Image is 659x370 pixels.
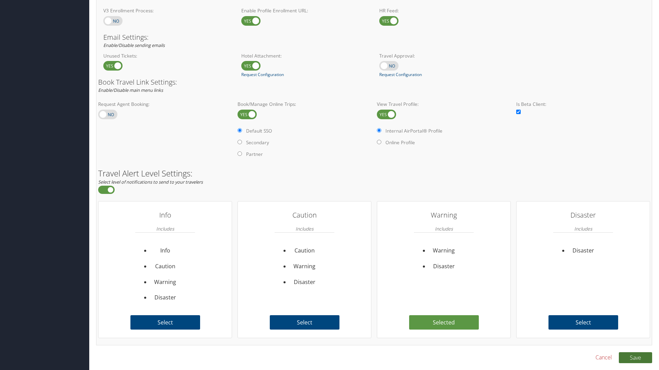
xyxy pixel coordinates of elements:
[98,179,203,185] em: Select level of notifications to send to your travelers
[379,7,507,14] label: HR Feed:
[553,208,613,222] h3: Disaster
[103,34,645,41] h3: Email Settings:
[150,259,180,274] li: Caution
[246,139,269,146] label: Secondary
[290,243,320,259] li: Caution
[435,222,453,235] em: Includes
[270,315,339,330] label: Select
[150,243,180,259] li: Info
[246,151,263,158] label: Partner
[574,222,592,235] em: Includes
[429,243,459,259] li: Warning
[385,127,442,134] label: Internal AirPortal® Profile
[103,7,231,14] label: V3 Enrollment Process:
[98,87,163,93] em: Enable/Disable main menu links
[241,72,284,78] a: Request Configuration
[619,352,652,363] button: Save
[429,259,459,274] li: Disaster
[568,243,598,259] li: Disaster
[241,7,369,14] label: Enable Profile Enrollment URL:
[385,139,415,146] label: Online Profile
[150,290,180,306] li: Disaster
[275,208,334,222] h3: Caution
[238,101,371,108] label: Book/Manage Online Trips:
[98,101,232,108] label: Request Agent Booking:
[150,274,180,290] li: Warning
[290,259,320,274] li: Warning
[377,101,511,108] label: View Travel Profile:
[409,315,479,330] label: Selected
[516,101,650,108] label: Is Beta Client:
[103,42,165,48] em: Enable/Disable sending emails
[130,315,200,330] label: Select
[98,169,650,177] h2: Travel Alert Level Settings:
[135,208,195,222] h3: Info
[156,222,174,235] em: Includes
[379,72,422,78] a: Request Configuration
[98,79,650,86] h3: Book Travel Link Settings:
[414,208,474,222] h3: Warning
[596,353,612,361] a: Cancel
[241,52,369,59] label: Hotel Attachment:
[548,315,618,330] label: Select
[379,52,507,59] label: Travel Approval:
[296,222,313,235] em: Includes
[246,127,272,134] label: Default SSO
[290,274,320,290] li: Disaster
[103,52,231,59] label: Unused Tickets:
